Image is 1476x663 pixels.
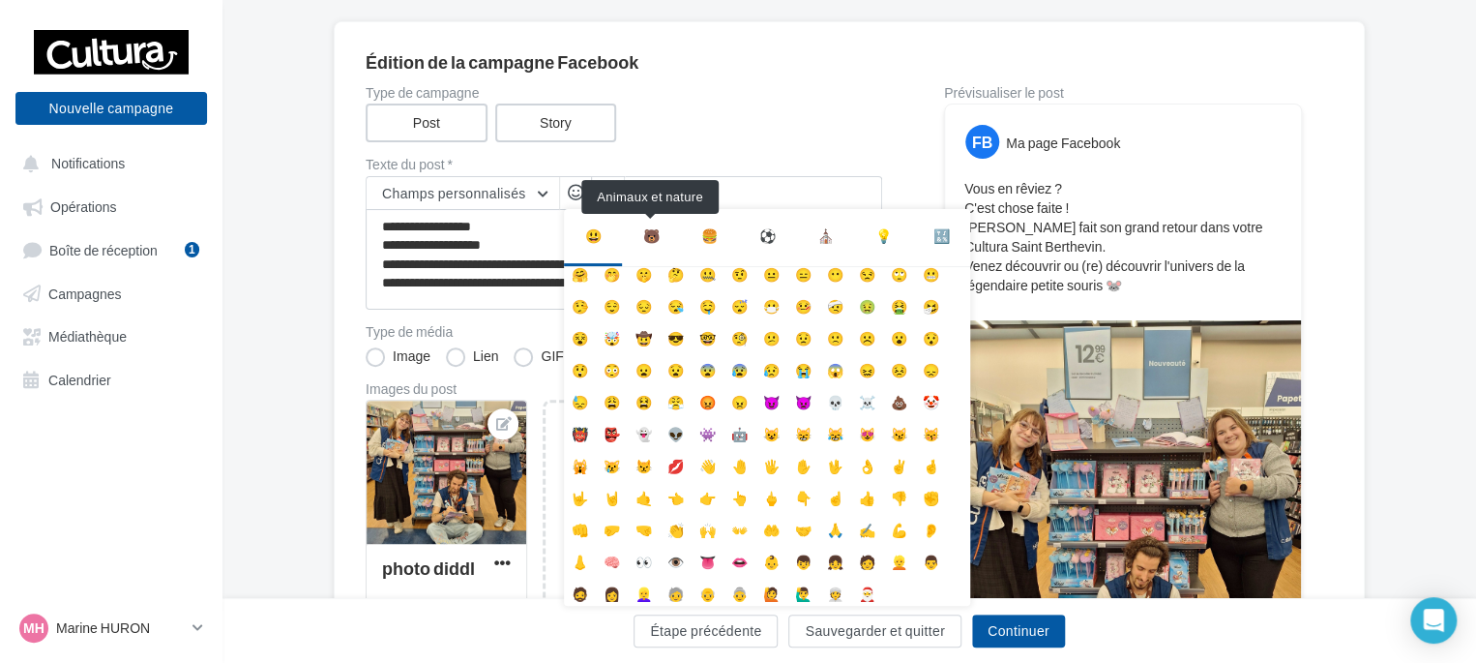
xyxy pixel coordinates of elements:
[915,256,947,287] li: 😬
[787,351,819,383] li: 😭
[628,256,660,287] li: 🤫
[819,543,851,575] li: 👧
[564,575,596,607] li: 🧔
[915,415,947,447] li: 😽
[723,319,755,351] li: 🧐
[628,543,660,575] li: 👀
[883,447,915,479] li: ✌
[596,511,628,543] li: 🤛
[787,415,819,447] li: 😸
[692,511,723,543] li: 🙌
[972,615,1065,648] button: Continuer
[755,575,787,607] li: 🙋
[495,104,617,142] label: Story
[692,447,723,479] li: 👋
[723,479,755,511] li: 👆
[723,575,755,607] li: 👵
[819,383,851,415] li: 💀
[915,511,947,543] li: 👂
[819,287,851,319] li: 🤕
[660,511,692,543] li: 👏
[382,185,526,201] span: Champs personnalisés
[596,256,628,287] li: 🤭
[367,177,559,210] button: Champs personnalisés
[366,347,430,367] label: Image
[660,319,692,351] li: 😎
[660,447,692,479] li: 💋
[915,287,947,319] li: 🤧
[755,319,787,351] li: 😕
[723,511,755,543] li: 👐
[628,479,660,511] li: 🤙
[755,479,787,511] li: 🖕
[56,618,185,638] p: Marine HURON
[12,145,203,180] button: Notifications
[723,256,755,287] li: 🤨
[15,92,207,125] button: Nouvelle campagne
[585,225,602,248] div: 😃
[944,86,1302,100] div: Prévisualiser le post
[851,287,883,319] li: 🤢
[755,543,787,575] li: 👶
[819,511,851,543] li: 🙏
[755,383,787,415] li: 😈
[851,447,883,479] li: 👌
[915,319,947,351] li: 😯
[366,86,882,100] label: Type de campagne
[564,415,596,447] li: 👹
[628,383,660,415] li: 😫
[628,575,660,607] li: 👱‍♀️
[723,287,755,319] li: 😴
[755,256,787,287] li: 😐
[596,287,628,319] li: 😌
[48,371,111,387] span: Calendrier
[883,543,915,575] li: 👱
[723,351,755,383] li: 😰
[50,198,116,215] span: Opérations
[634,615,778,648] button: Étape précédente
[692,351,723,383] li: 😨
[883,479,915,511] li: 👎
[628,511,660,543] li: 🤜
[787,479,819,511] li: 👇
[564,319,596,351] li: 😵
[596,543,628,575] li: 🧠
[787,319,819,351] li: 😟
[596,319,628,351] li: 🤯
[755,511,787,543] li: 🤲
[564,383,596,415] li: 😓
[965,125,999,159] div: FB
[701,225,718,248] div: 🍔
[51,155,125,171] span: Notifications
[723,543,755,575] li: 👄
[366,325,882,339] label: Type de média
[875,225,892,248] div: 💡
[851,383,883,415] li: ☠️
[15,610,207,647] a: MH Marine HURON
[883,415,915,447] li: 😼
[964,179,1282,295] p: Vous en rêviez ? C'est chose faite ! [PERSON_NAME] fait son grand retour dans votre Cultura Saint...
[48,328,127,345] span: Médiathèque
[564,287,596,319] li: 🤥
[851,511,883,543] li: ✍
[12,188,211,223] a: Opérations
[851,479,883,511] li: 👍
[883,287,915,319] li: 🤮
[787,543,819,575] li: 👦
[723,383,755,415] li: 😠
[366,53,1333,71] div: Édition de la campagne Facebook
[660,351,692,383] li: 😧
[628,447,660,479] li: 😾
[755,415,787,447] li: 😺
[596,351,628,383] li: 😳
[596,383,628,415] li: 😩
[692,543,723,575] li: 👅
[660,575,692,607] li: 🧓
[851,575,883,607] li: 🎅
[564,479,596,511] li: 🤟
[564,511,596,543] li: 👊
[660,415,692,447] li: 👽
[692,256,723,287] li: 🤐
[692,319,723,351] li: 🤓
[660,383,692,415] li: 😤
